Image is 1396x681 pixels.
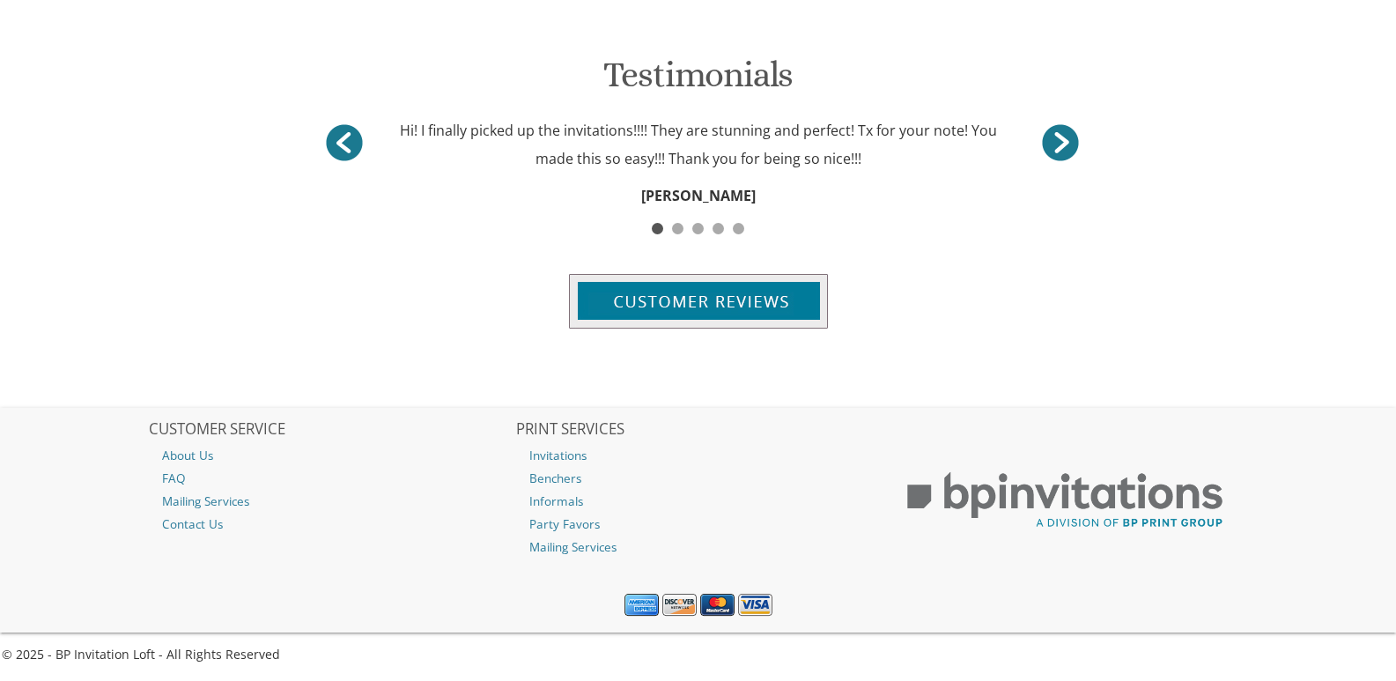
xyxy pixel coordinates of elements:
[713,223,724,234] span: 4
[883,456,1247,544] img: BP Print Group
[733,223,744,234] span: 5
[516,536,881,559] a: Mailing Services
[390,116,1005,173] div: Hi! I finally picked up the invitations!!!! They are stunning and perfect! Tx for your note! You ...
[516,444,881,467] a: Invitations
[662,594,697,617] img: Discover
[652,223,663,234] span: 1
[516,490,881,513] a: Informals
[516,421,881,439] h2: PRINT SERVICES
[516,513,881,536] a: Party Favors
[569,274,828,329] img: customer-reviews-btn.jpg
[647,210,668,226] a: 1
[692,223,704,234] span: 3
[516,467,881,490] a: Benchers
[1038,121,1082,165] a: <
[314,181,1082,210] div: [PERSON_NAME]
[668,210,688,226] a: 2
[322,121,366,165] a: >
[672,223,683,234] span: 2
[728,210,749,226] a: 5
[624,594,659,617] img: American Express
[314,56,1082,107] h1: Testimonials
[149,444,513,467] a: About Us
[700,594,735,617] img: MasterCard
[149,513,513,536] a: Contact Us
[149,421,513,439] h2: CUSTOMER SERVICE
[149,467,513,490] a: FAQ
[149,490,513,513] a: Mailing Services
[738,594,772,617] img: Visa
[708,210,728,226] a: 4
[688,210,708,226] a: 3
